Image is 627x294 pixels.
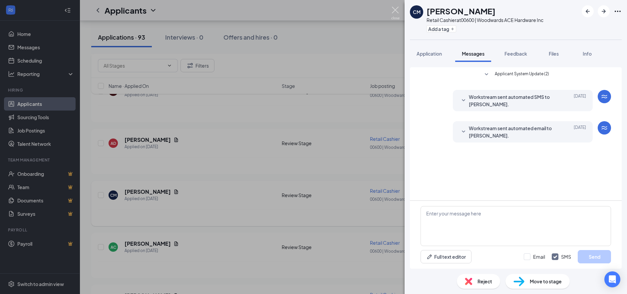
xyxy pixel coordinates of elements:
[421,250,471,263] button: Full text editorPen
[504,51,527,57] span: Feedback
[427,25,456,32] button: PlusAdd a tag
[477,278,492,285] span: Reject
[482,71,490,79] svg: SmallChevronDown
[451,27,455,31] svg: Plus
[460,97,468,105] svg: SmallChevronDown
[495,71,549,79] span: Applicant System Update (2)
[413,9,421,15] div: CM
[549,51,559,57] span: Files
[584,7,592,15] svg: ArrowLeftNew
[600,124,608,132] svg: WorkstreamLogo
[600,7,608,15] svg: ArrowRight
[530,278,562,285] span: Move to stage
[574,125,586,139] span: [DATE]
[460,128,468,136] svg: SmallChevronDown
[583,51,592,57] span: Info
[614,7,622,15] svg: Ellipses
[598,5,610,17] button: ArrowRight
[574,93,586,108] span: [DATE]
[462,51,484,57] span: Messages
[600,93,608,101] svg: WorkstreamLogo
[469,125,556,139] span: Workstream sent automated email to [PERSON_NAME].
[426,253,433,260] svg: Pen
[417,51,442,57] span: Application
[469,93,556,108] span: Workstream sent automated SMS to [PERSON_NAME].
[604,271,620,287] div: Open Intercom Messenger
[582,5,594,17] button: ArrowLeftNew
[427,5,495,17] h1: [PERSON_NAME]
[578,250,611,263] button: Send
[482,71,549,79] button: SmallChevronDownApplicant System Update (2)
[427,17,543,23] div: Retail Cashier at 00600 | Woodwards ACE Hardware Inc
